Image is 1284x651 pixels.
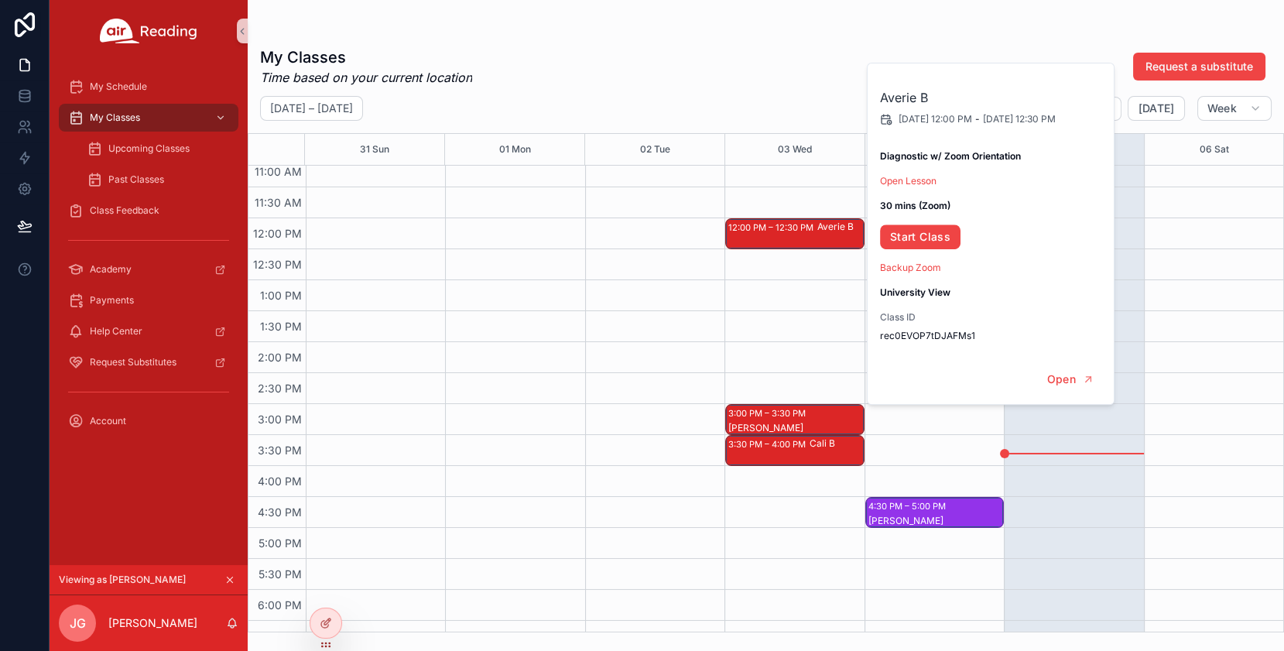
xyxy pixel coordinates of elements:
[983,113,1056,125] span: [DATE] 12:30 PM
[254,505,306,519] span: 4:30 PM
[1207,101,1237,115] span: Week
[108,142,190,155] span: Upcoming Classes
[90,81,147,93] span: My Schedule
[899,113,972,125] span: [DATE] 12:00 PM
[59,574,186,586] span: Viewing as [PERSON_NAME]
[726,405,863,434] div: 3:00 PM – 3:30 PM[PERSON_NAME]
[880,200,950,211] strong: 30 mins (Zoom)
[880,330,1103,342] span: rec0EVOP7tDJAFMs1
[108,615,197,631] p: [PERSON_NAME]
[728,220,817,235] div: 12:00 PM – 12:30 PM
[880,286,950,298] strong: University View
[59,255,238,283] a: Academy
[1197,96,1272,121] button: Week
[59,286,238,314] a: Payments
[100,19,197,43] img: App logo
[77,135,238,163] a: Upcoming Classes
[868,499,950,514] div: 4:30 PM – 5:00 PM
[726,436,863,465] div: 3:30 PM – 4:00 PMCali B
[59,407,238,435] a: Account
[249,258,306,271] span: 12:30 PM
[254,475,306,488] span: 4:00 PM
[778,134,812,165] button: 03 Wed
[254,413,306,426] span: 3:00 PM
[728,437,810,452] div: 3:30 PM – 4:00 PM
[90,415,126,427] span: Account
[256,320,306,333] span: 1:30 PM
[728,422,862,434] div: [PERSON_NAME]
[90,356,176,368] span: Request Substitutes
[880,224,960,249] a: Start Class
[880,150,1021,162] strong: Diagnostic w/ Zoom Orientation
[1037,367,1104,392] button: Open
[255,567,306,581] span: 5:30 PM
[255,536,306,550] span: 5:00 PM
[251,196,306,209] span: 11:30 AM
[90,263,132,276] span: Academy
[254,351,306,364] span: 2:00 PM
[975,113,980,125] span: -
[810,437,862,450] div: Cali B
[59,104,238,132] a: My Classes
[59,73,238,101] a: My Schedule
[59,197,238,224] a: Class Feedback
[90,294,134,307] span: Payments
[50,62,248,455] div: scrollable content
[59,317,238,345] a: Help Center
[868,515,1002,527] div: [PERSON_NAME]
[639,134,669,165] button: 02 Tue
[880,175,936,187] a: Open Lesson
[254,598,306,612] span: 6:00 PM
[254,629,306,642] span: 6:30 PM
[108,173,164,186] span: Past Classes
[1128,96,1184,121] button: [DATE]
[77,166,238,194] a: Past Classes
[254,444,306,457] span: 3:30 PM
[360,134,389,165] button: 31 Sun
[817,221,862,233] div: Averie B
[90,204,159,217] span: Class Feedback
[254,382,306,395] span: 2:30 PM
[251,165,306,178] span: 11:00 AM
[1138,101,1174,115] span: [DATE]
[70,614,86,632] span: JG
[880,262,941,273] a: Backup Zoom
[260,68,472,87] em: Time based on your current location
[249,227,306,240] span: 12:00 PM
[880,311,1103,324] span: Class ID
[726,219,863,248] div: 12:00 PM – 12:30 PMAverie B
[499,134,531,165] button: 01 Mon
[90,325,142,337] span: Help Center
[880,88,1103,107] h2: Averie B
[1200,134,1229,165] button: 06 Sat
[90,111,140,124] span: My Classes
[1145,59,1253,74] span: Request a substitute
[270,101,353,116] h2: [DATE] – [DATE]
[1047,372,1076,386] span: Open
[256,289,306,302] span: 1:00 PM
[866,498,1003,527] div: 4:30 PM – 5:00 PM[PERSON_NAME]
[1133,53,1265,81] button: Request a substitute
[728,406,810,421] div: 3:00 PM – 3:30 PM
[59,348,238,376] a: Request Substitutes
[260,46,472,68] h1: My Classes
